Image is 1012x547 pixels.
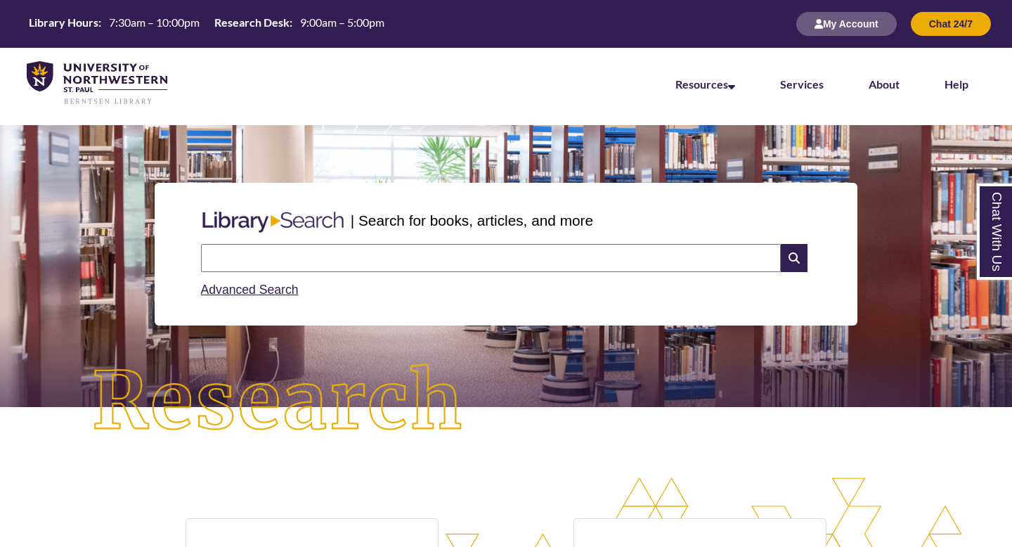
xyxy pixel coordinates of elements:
a: Services [780,77,824,91]
table: Hours Today [23,15,390,32]
span: 7:30am – 10:00pm [109,15,200,29]
img: UNWSP Library Logo [27,61,167,105]
img: Libary Search [195,206,351,238]
p: | Search for books, articles, and more [351,210,593,231]
a: My Account [796,18,897,30]
th: Research Desk: [209,15,294,30]
a: Chat 24/7 [911,18,991,30]
a: Hours Today [23,15,390,34]
a: About [869,77,900,91]
a: Resources [675,77,735,91]
span: 9:00am – 5:00pm [300,15,384,29]
a: Help [945,77,968,91]
img: Research [51,323,506,481]
button: Chat 24/7 [911,12,991,36]
th: Library Hours: [23,15,103,30]
i: Search [781,244,807,272]
a: Advanced Search [201,283,299,297]
button: My Account [796,12,897,36]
